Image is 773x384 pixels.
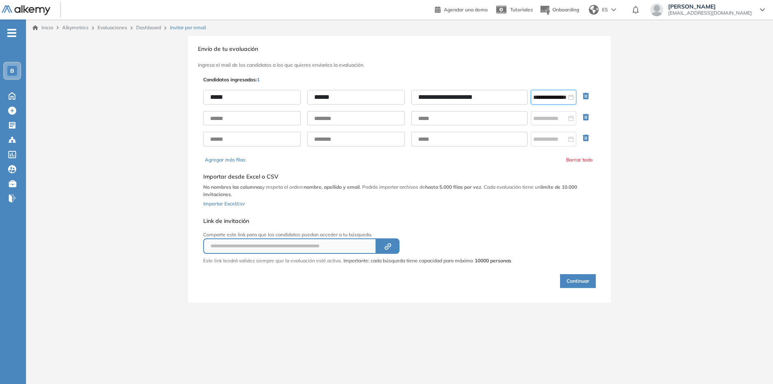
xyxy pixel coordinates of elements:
[602,6,608,13] span: ES
[203,184,577,197] b: límite de 10.000 invitaciones
[343,257,511,264] span: Importante: cada búsqueda tiene capacidad para máximo
[203,198,245,208] button: Importar Excel/csv
[257,76,260,83] span: 1
[203,76,260,83] p: Candidatos ingresados:
[611,8,616,11] img: arrow
[170,24,206,31] span: Invitar por email
[425,184,481,190] b: hasta 5.000 filas por vez
[7,32,16,34] i: -
[203,183,596,198] p: y respeta el orden: . Podrás importar archivos de . Cada evaluación tiene un .
[203,173,596,180] h5: Importar desde Excel o CSV
[62,24,89,31] span: Alkymetrics
[552,7,579,13] span: Onboarding
[435,4,488,14] a: Agendar una demo
[566,156,593,164] button: Borrar todo
[98,24,127,31] a: Evaluaciones
[475,257,511,264] strong: 10000 personas
[136,24,161,31] a: Dashboard
[203,231,511,238] p: Comparte este link para que los candidatos puedan acceder a tu búsqueda.
[203,218,511,225] h5: Link de invitación
[589,5,599,15] img: world
[444,7,488,13] span: Agendar una demo
[33,24,53,31] a: Inicio
[10,68,14,74] span: B
[203,201,245,207] span: Importar Excel/csv
[668,3,752,10] span: [PERSON_NAME]
[560,274,596,288] button: Continuar
[668,10,752,16] span: [EMAIL_ADDRESS][DOMAIN_NAME]
[198,62,601,68] h3: Ingresa el mail de los candidatos a los que quieres enviarles la evaluación.
[198,46,601,52] h3: Envío de tu evaluación
[304,184,360,190] b: nombre, apellido y email
[539,1,579,19] button: Onboarding
[203,184,262,190] b: No nombres las columnas
[203,257,342,264] p: Este link tendrá validez siempre que la evaluación esté activa.
[510,7,533,13] span: Tutoriales
[2,5,50,15] img: Logo
[205,156,245,164] button: Agregar más filas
